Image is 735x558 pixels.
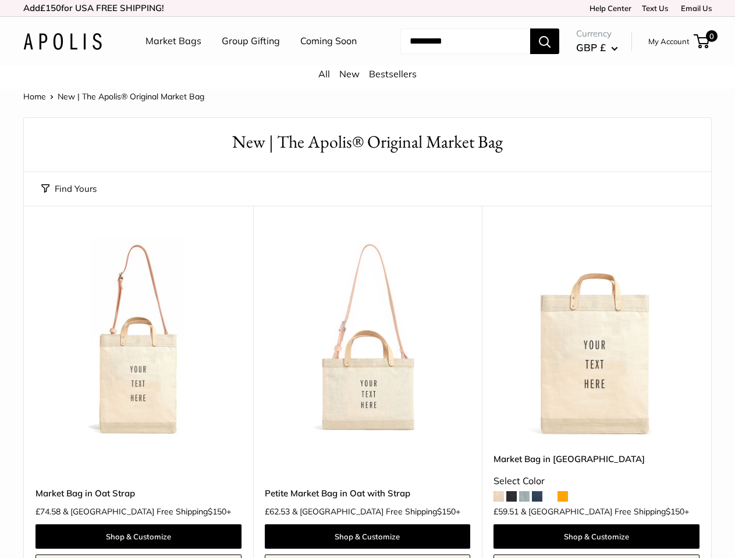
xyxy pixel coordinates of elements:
span: GBP £ [576,41,606,53]
a: Text Us [642,3,668,13]
a: Petite Market Bag in Oat with Strap [265,487,471,500]
a: Market Bag in Oat Strap [35,487,242,500]
a: Market Bag in OatMarket Bag in Oat [493,235,700,441]
a: New [339,68,360,80]
span: & [GEOGRAPHIC_DATA] Free Shipping + [521,507,689,516]
img: Apolis [23,33,102,50]
a: Shop & Customize [265,524,471,549]
h1: New | The Apolis® Original Market Bag [41,130,694,155]
nav: Breadcrumb [23,89,204,104]
span: $150 [437,506,456,517]
span: & [GEOGRAPHIC_DATA] Free Shipping + [292,507,460,516]
span: $150 [208,506,226,517]
span: & [GEOGRAPHIC_DATA] Free Shipping + [63,507,231,516]
span: £74.58 [35,507,61,516]
a: Market Bag in Oat StrapMarket Bag in Oat Strap [35,235,242,441]
a: Market Bags [145,33,201,50]
a: Petite Market Bag in Oat with StrapPetite Market Bag in Oat with Strap [265,235,471,441]
span: £62.53 [265,507,290,516]
span: £59.51 [493,507,519,516]
a: My Account [648,34,690,48]
button: Search [530,28,559,54]
button: GBP £ [576,38,618,57]
a: Shop & Customize [35,524,242,549]
span: £150 [40,2,61,13]
a: Shop & Customize [493,524,700,549]
img: Market Bag in Oat [493,235,700,441]
span: New | The Apolis® Original Market Bag [58,91,204,102]
img: Market Bag in Oat Strap [35,235,242,441]
a: Email Us [677,3,712,13]
a: Help Center [585,3,631,13]
span: Currency [576,26,618,42]
span: $150 [666,506,684,517]
a: Coming Soon [300,33,357,50]
a: Bestsellers [369,68,417,80]
a: 0 [695,34,709,48]
div: Select Color [493,473,700,490]
input: Search... [400,28,530,54]
a: Market Bag in [GEOGRAPHIC_DATA] [493,452,700,466]
img: Petite Market Bag in Oat with Strap [265,235,471,441]
span: 0 [706,30,718,42]
a: Group Gifting [222,33,280,50]
button: Find Yours [41,181,97,197]
a: All [318,68,330,80]
a: Home [23,91,46,102]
